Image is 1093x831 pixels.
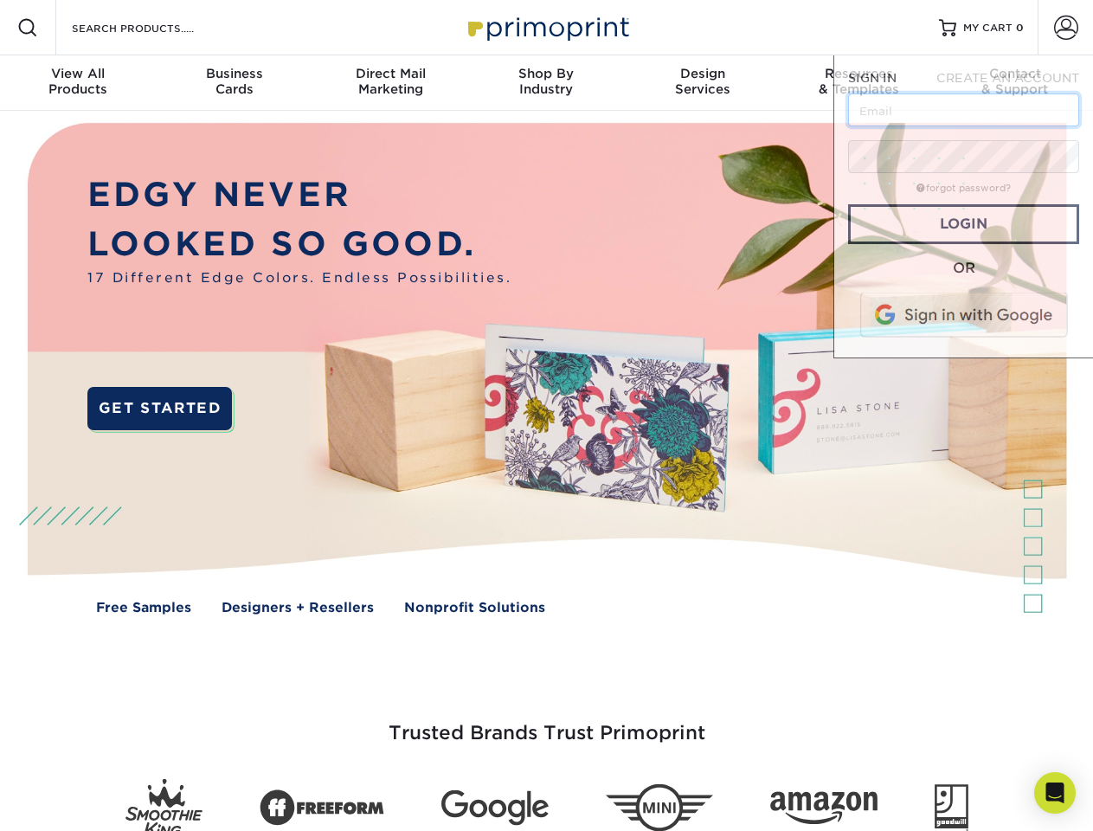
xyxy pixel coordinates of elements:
h3: Trusted Brands Trust Primoprint [41,680,1053,765]
span: Shop By [468,66,624,81]
input: Email [848,93,1079,126]
span: Direct Mail [312,66,468,81]
p: EDGY NEVER [87,171,511,220]
a: Free Samples [96,598,191,618]
span: Business [156,66,312,81]
span: MY CART [963,21,1013,35]
div: Cards [156,66,312,97]
div: Services [625,66,781,97]
span: 0 [1016,22,1024,34]
img: Primoprint [460,9,633,46]
a: Login [848,204,1079,244]
input: SEARCH PRODUCTS..... [70,17,239,38]
a: Direct MailMarketing [312,55,468,111]
a: Designers + Resellers [222,598,374,618]
span: SIGN IN [848,71,897,85]
div: Open Intercom Messenger [1034,772,1076,814]
img: Google [441,790,549,826]
a: Resources& Templates [781,55,936,111]
div: Marketing [312,66,468,97]
a: GET STARTED [87,387,232,430]
a: Nonprofit Solutions [404,598,545,618]
img: Goodwill [935,784,968,831]
a: Shop ByIndustry [468,55,624,111]
span: Design [625,66,781,81]
div: OR [848,258,1079,279]
span: Resources [781,66,936,81]
a: forgot password? [916,183,1011,194]
p: LOOKED SO GOOD. [87,220,511,269]
div: & Templates [781,66,936,97]
img: Amazon [770,792,878,825]
a: DesignServices [625,55,781,111]
div: Industry [468,66,624,97]
span: 17 Different Edge Colors. Endless Possibilities. [87,268,511,288]
a: BusinessCards [156,55,312,111]
span: CREATE AN ACCOUNT [936,71,1079,85]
